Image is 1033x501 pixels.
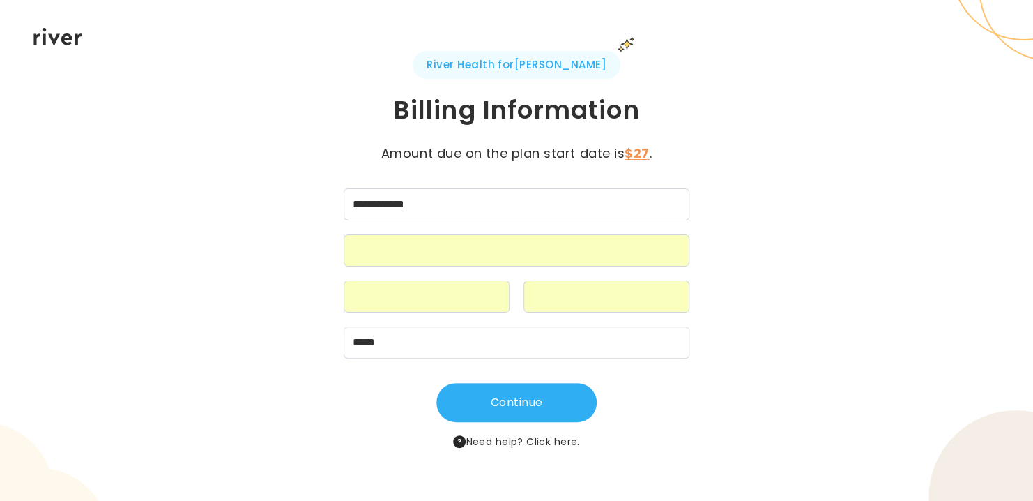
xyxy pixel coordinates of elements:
[270,94,764,127] h1: Billing Information
[413,51,620,79] span: River Health for [PERSON_NAME]
[344,327,689,359] input: zipCode
[625,144,650,162] strong: $27
[344,188,689,220] input: cardName
[453,433,579,450] span: Need help?
[526,433,580,450] button: Click here.
[353,291,500,304] iframe: Secure expiration date input frame
[353,245,680,258] iframe: Secure card number input frame
[436,383,597,422] button: Continue
[533,291,680,304] iframe: Secure CVC input frame
[360,144,673,163] p: Amount due on the plan start date is .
